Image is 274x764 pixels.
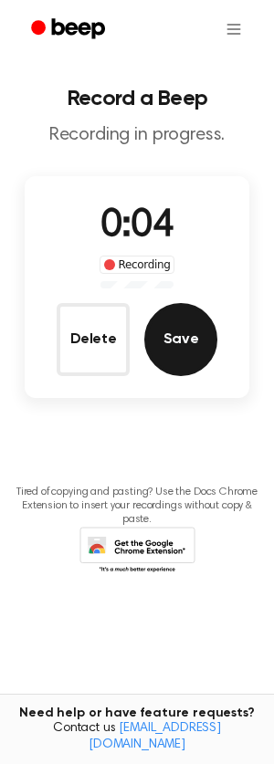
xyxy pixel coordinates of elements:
h1: Record a Beep [15,88,259,110]
button: Delete Audio Record [57,303,130,376]
button: Open menu [212,7,256,51]
p: Recording in progress. [15,124,259,147]
button: Save Audio Record [144,303,217,376]
span: 0:04 [100,207,174,246]
a: [EMAIL_ADDRESS][DOMAIN_NAME] [89,722,221,751]
a: Beep [18,12,121,47]
p: Tired of copying and pasting? Use the Docs Chrome Extension to insert your recordings without cop... [15,486,259,527]
span: Contact us [11,721,263,753]
div: Recording [100,256,175,274]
